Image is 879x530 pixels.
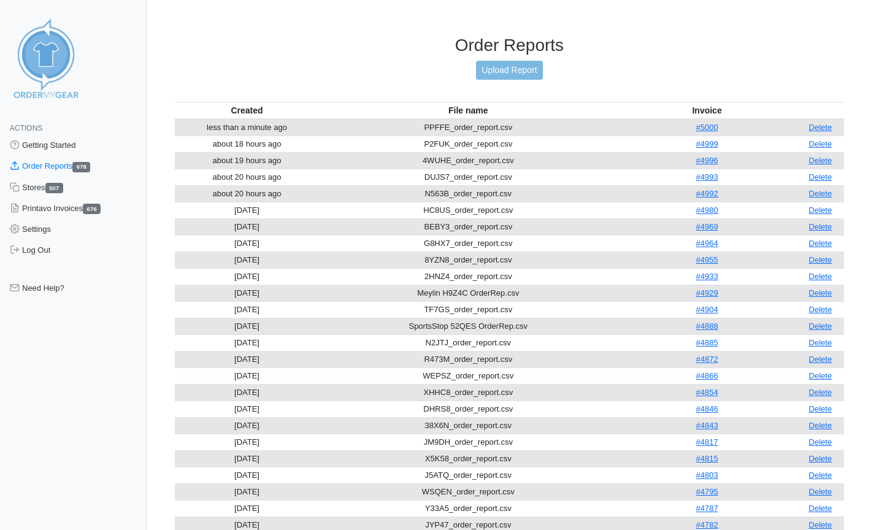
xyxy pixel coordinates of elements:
td: [DATE] [175,384,319,401]
td: Y33A5_order_report.csv [319,500,617,517]
a: Delete [809,222,832,231]
td: [DATE] [175,450,319,467]
a: Delete [809,123,832,132]
a: Delete [809,487,832,496]
a: Delete [809,205,832,215]
a: Delete [809,189,832,198]
td: [DATE] [175,467,319,483]
a: Delete [809,454,832,463]
th: Created [175,102,319,119]
span: 678 [72,162,90,172]
td: [DATE] [175,434,319,450]
a: #4866 [696,371,718,380]
td: DUJS7_order_report.csv [319,169,617,185]
a: Delete [809,355,832,364]
td: [DATE] [175,367,319,384]
td: [DATE] [175,252,319,268]
td: XHHC8_order_report.csv [319,384,617,401]
a: Delete [809,156,832,165]
a: Delete [809,421,832,430]
td: 38X6N_order_report.csv [319,417,617,434]
td: Meylin H9Z4C OrderRep.csv [319,285,617,301]
a: #4817 [696,437,718,447]
td: J5ATQ_order_report.csv [319,467,617,483]
td: [DATE] [175,218,319,235]
a: Delete [809,288,832,298]
a: #4885 [696,338,718,347]
a: Delete [809,520,832,529]
a: #4815 [696,454,718,463]
td: about 20 hours ago [175,169,319,185]
a: Delete [809,470,832,480]
a: #4782 [696,520,718,529]
a: #5000 [696,123,718,132]
td: PPFFE_order_report.csv [319,119,617,136]
a: Delete [809,255,832,264]
th: File name [319,102,617,119]
a: Delete [809,321,832,331]
a: Delete [809,139,832,148]
a: Delete [809,239,832,248]
a: Delete [809,371,832,380]
a: #4888 [696,321,718,331]
td: [DATE] [175,334,319,351]
td: [DATE] [175,235,319,252]
a: #4787 [696,504,718,513]
a: Delete [809,404,832,413]
td: 8YZN8_order_report.csv [319,252,617,268]
td: [DATE] [175,401,319,417]
td: X5K58_order_report.csv [319,450,617,467]
td: R473M_order_report.csv [319,351,617,367]
td: G8HX7_order_report.csv [319,235,617,252]
a: Upload Report [476,61,542,80]
a: #4999 [696,139,718,148]
td: HC8US_order_report.csv [319,202,617,218]
td: WEPSZ_order_report.csv [319,367,617,384]
a: #4933 [696,272,718,281]
a: #4843 [696,421,718,430]
td: N563B_order_report.csv [319,185,617,202]
span: Actions [10,124,42,132]
td: N2JTJ_order_report.csv [319,334,617,351]
td: [DATE] [175,301,319,318]
a: Delete [809,338,832,347]
a: #4929 [696,288,718,298]
a: Delete [809,388,832,397]
a: Delete [809,504,832,513]
td: P2FUK_order_report.csv [319,136,617,152]
td: less than a minute ago [175,119,319,136]
a: #4904 [696,305,718,314]
td: SportsStop 52QES OrderRep.csv [319,318,617,334]
td: TF7GS_order_report.csv [319,301,617,318]
a: #4955 [696,255,718,264]
h3: Order Reports [175,35,844,56]
td: [DATE] [175,285,319,301]
td: [DATE] [175,202,319,218]
a: #4993 [696,172,718,182]
a: #4854 [696,388,718,397]
td: about 18 hours ago [175,136,319,152]
td: JM9DH_order_report.csv [319,434,617,450]
a: #4969 [696,222,718,231]
td: [DATE] [175,417,319,434]
a: #4803 [696,470,718,480]
a: Delete [809,272,832,281]
td: DHRS8_order_report.csv [319,401,617,417]
th: Invoice [617,102,796,119]
a: #4846 [696,404,718,413]
span: 676 [83,204,101,214]
td: BEBY3_order_report.csv [319,218,617,235]
a: Delete [809,437,832,447]
td: [DATE] [175,351,319,367]
a: #4872 [696,355,718,364]
td: WSQEN_order_report.csv [319,483,617,500]
a: #4964 [696,239,718,248]
a: Delete [809,172,832,182]
td: [DATE] [175,268,319,285]
a: #4996 [696,156,718,165]
span: 507 [45,183,63,193]
a: #4795 [696,487,718,496]
td: about 20 hours ago [175,185,319,202]
a: #4980 [696,205,718,215]
td: 2HNZ4_order_report.csv [319,268,617,285]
